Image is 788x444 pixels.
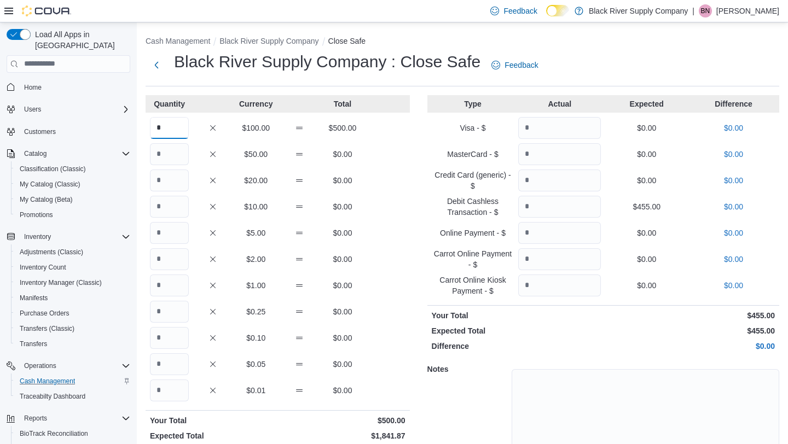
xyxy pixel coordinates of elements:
[518,248,601,270] input: Quantity
[20,263,66,272] span: Inventory Count
[150,430,275,441] p: Expected Total
[280,430,405,441] p: $1,841.87
[24,361,56,370] span: Operations
[11,373,135,389] button: Cash Management
[432,341,601,352] p: Difference
[518,196,601,218] input: Quantity
[20,278,102,287] span: Inventory Manager (Classic)
[20,165,86,173] span: Classification (Classic)
[236,359,275,370] p: $0.05
[15,375,79,388] a: Cash Management
[15,193,77,206] a: My Catalog (Beta)
[20,195,73,204] span: My Catalog (Beta)
[15,246,88,259] a: Adjustments (Classic)
[150,248,189,270] input: Quantity
[2,102,135,117] button: Users
[605,149,688,160] p: $0.00
[605,122,688,133] p: $0.00
[323,359,362,370] p: $0.00
[692,122,775,133] p: $0.00
[20,359,130,372] span: Operations
[15,208,130,221] span: Promotions
[2,411,135,426] button: Reports
[15,261,130,274] span: Inventory Count
[605,254,688,265] p: $0.00
[323,98,362,109] p: Total
[432,122,514,133] p: Visa - $
[20,412,130,425] span: Reports
[487,54,542,76] a: Feedback
[15,427,130,440] span: BioTrack Reconciliation
[323,201,362,212] p: $0.00
[236,122,275,133] p: $100.00
[505,60,538,71] span: Feedback
[174,51,480,73] h1: Black River Supply Company : Close Safe
[15,375,130,388] span: Cash Management
[24,149,47,158] span: Catalog
[236,175,275,186] p: $20.00
[692,254,775,265] p: $0.00
[150,327,189,349] input: Quantity
[146,37,210,45] button: Cash Management
[692,4,694,17] p: |
[236,201,275,212] p: $10.00
[15,390,130,403] span: Traceabilty Dashboard
[236,98,275,109] p: Currency
[503,5,537,16] span: Feedback
[432,274,514,296] p: Carrot Online Kiosk Payment - $
[2,79,135,95] button: Home
[11,389,135,404] button: Traceabilty Dashboard
[15,246,130,259] span: Adjustments (Classic)
[15,291,52,305] a: Manifests
[24,83,42,92] span: Home
[15,390,90,403] a: Traceabilty Dashboard
[692,280,775,291] p: $0.00
[323,385,362,396] p: $0.00
[605,341,775,352] p: $0.00
[20,103,130,116] span: Users
[11,177,135,192] button: My Catalog (Classic)
[15,193,130,206] span: My Catalog (Beta)
[605,325,775,336] p: $455.00
[20,392,85,401] span: Traceabilty Dashboard
[518,274,601,296] input: Quantity
[20,125,130,138] span: Customers
[24,105,41,114] span: Users
[432,227,514,238] p: Online Payment - $
[20,230,130,243] span: Inventory
[11,426,135,441] button: BioTrack Reconciliation
[323,254,362,265] p: $0.00
[605,175,688,186] p: $0.00
[427,358,509,380] h5: Notes
[15,427,92,440] a: BioTrack Reconciliation
[150,196,189,218] input: Quantity
[15,322,79,335] a: Transfers (Classic)
[20,180,80,189] span: My Catalog (Classic)
[15,178,85,191] a: My Catalog (Classic)
[546,5,569,16] input: Dark Mode
[22,5,71,16] img: Cova
[323,332,362,343] p: $0.00
[280,415,405,426] p: $500.00
[2,229,135,244] button: Inventory
[20,324,74,333] span: Transfers (Classic)
[11,275,135,290] button: Inventory Manager (Classic)
[11,260,135,275] button: Inventory Count
[20,412,51,425] button: Reports
[15,162,130,176] span: Classification (Classic)
[11,306,135,321] button: Purchase Orders
[323,149,362,160] p: $0.00
[15,276,130,289] span: Inventory Manager (Classic)
[518,143,601,165] input: Quantity
[15,261,71,274] a: Inventory Count
[605,227,688,238] p: $0.00
[2,146,135,161] button: Catalog
[15,337,51,350] a: Transfers
[20,125,60,138] a: Customers
[11,244,135,260] button: Adjustments (Classic)
[605,280,688,291] p: $0.00
[11,336,135,352] button: Transfers
[20,147,130,160] span: Catalog
[150,98,189,109] p: Quantity
[546,16,547,17] span: Dark Mode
